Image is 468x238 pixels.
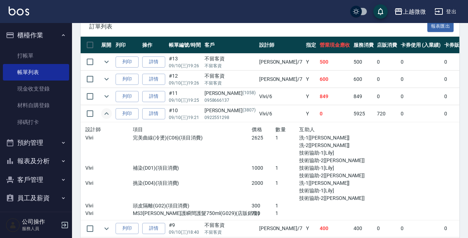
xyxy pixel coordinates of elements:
td: 849 [352,88,375,105]
td: 0 [399,88,442,105]
a: 詳情 [142,108,165,119]
button: 列印 [116,223,139,234]
th: 列印 [114,37,140,54]
h5: 公司操作 [22,218,59,225]
p: 300 [252,202,275,210]
button: expand row [101,56,112,67]
span: 訂單列表 [89,23,427,30]
a: 詳情 [142,223,165,234]
p: 2000 [252,179,275,187]
p: 0922551298 [204,114,256,121]
td: Y [304,71,318,88]
a: 現金收支登錄 [3,81,69,97]
a: 詳情 [142,56,165,68]
p: Vivi [85,179,133,187]
p: 技術協助-1[Lily] [299,149,370,157]
p: 技術協助-2[[PERSON_NAME]] [299,172,370,179]
th: 服務消費 [352,37,375,54]
p: 1 [275,179,299,187]
button: expand row [101,91,112,102]
a: 詳情 [142,91,165,102]
th: 客戶 [203,37,257,54]
p: 2625 [252,134,275,142]
td: Y [304,54,318,70]
td: Y [304,220,318,237]
td: 500 [318,54,352,70]
img: Person [6,218,20,232]
button: 列印 [116,56,139,68]
button: 櫃檯作業 [3,26,69,45]
td: 0 [318,105,352,122]
p: 頭皮隔離(G02)(項目消費) [133,202,252,210]
span: 互助人 [299,127,315,132]
button: 預約管理 [3,133,69,152]
div: 不留客資 [204,55,256,63]
p: 完美曲線(冷燙)(C06)(項目消費) [133,134,252,142]
button: expand row [101,223,112,234]
p: 09/10 (三) 19:25 [169,97,201,104]
p: 洗-2[[PERSON_NAME]] [299,142,370,149]
a: 掃碼打卡 [3,114,69,131]
p: 09/10 (三) 19:21 [169,114,201,121]
a: 帳單列表 [3,64,69,81]
div: [PERSON_NAME] [204,90,256,97]
th: 展開 [99,37,114,54]
td: Vivi /6 [257,88,304,105]
p: 09/10 (三) 19:26 [169,80,201,86]
p: 1 [275,134,299,142]
p: 洗-1[[PERSON_NAME]] [299,134,370,142]
p: 不留客資 [204,229,256,235]
a: 報表匯出 [427,23,454,29]
p: 技術協助-2[[PERSON_NAME]] [299,157,370,164]
td: 400 [352,220,375,237]
p: MS3[PERSON_NAME]護瞬間護髮750ml(G029)(店販銷售) [133,210,252,217]
p: Vivi [85,202,133,210]
button: expand row [101,108,112,119]
td: 0 [399,54,442,70]
button: 報表及分析 [3,152,69,170]
button: 列印 [116,108,139,119]
a: 材料自購登錄 [3,97,69,114]
p: 1000 [252,164,275,172]
td: #11 [167,88,203,105]
p: 挑染(D04)(項目消費) [133,179,252,187]
td: Y [304,105,318,122]
th: 店販消費 [375,37,399,54]
p: 技術協助-1[Lily] [299,187,370,194]
td: 849 [318,88,352,105]
p: 0958666137 [204,97,256,104]
button: 客戶管理 [3,170,69,189]
td: #10 [167,105,203,122]
td: 0 [375,220,399,237]
p: 1 [275,164,299,172]
p: Vivi [85,210,133,217]
td: [PERSON_NAME] /7 [257,54,304,70]
img: Logo [9,6,29,15]
td: #12 [167,71,203,88]
button: 登出 [432,5,459,18]
span: 項目 [133,127,143,132]
p: 技術協助-1[Lily] [299,164,370,172]
button: 列印 [116,91,139,102]
td: 600 [318,71,352,88]
p: 09/10 (三) 19:26 [169,63,201,69]
td: 0 [399,71,442,88]
a: 詳情 [142,74,165,85]
th: 設計師 [257,37,304,54]
button: 上越微微 [391,4,429,19]
td: Y [304,88,318,105]
p: 1 [275,202,299,210]
p: 技術協助-2[[PERSON_NAME]] [299,194,370,202]
th: 指定 [304,37,318,54]
td: #13 [167,54,203,70]
p: (1058) [243,90,256,97]
th: 操作 [140,37,167,54]
div: 不留客資 [204,221,256,229]
p: 補染(D01)(項目消費) [133,164,252,172]
td: 500 [352,54,375,70]
td: [PERSON_NAME] /7 [257,220,304,237]
p: Vivi [85,164,133,172]
td: 720 [375,105,399,122]
button: 商品管理 [3,207,69,226]
th: 卡券使用 (入業績) [399,37,442,54]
